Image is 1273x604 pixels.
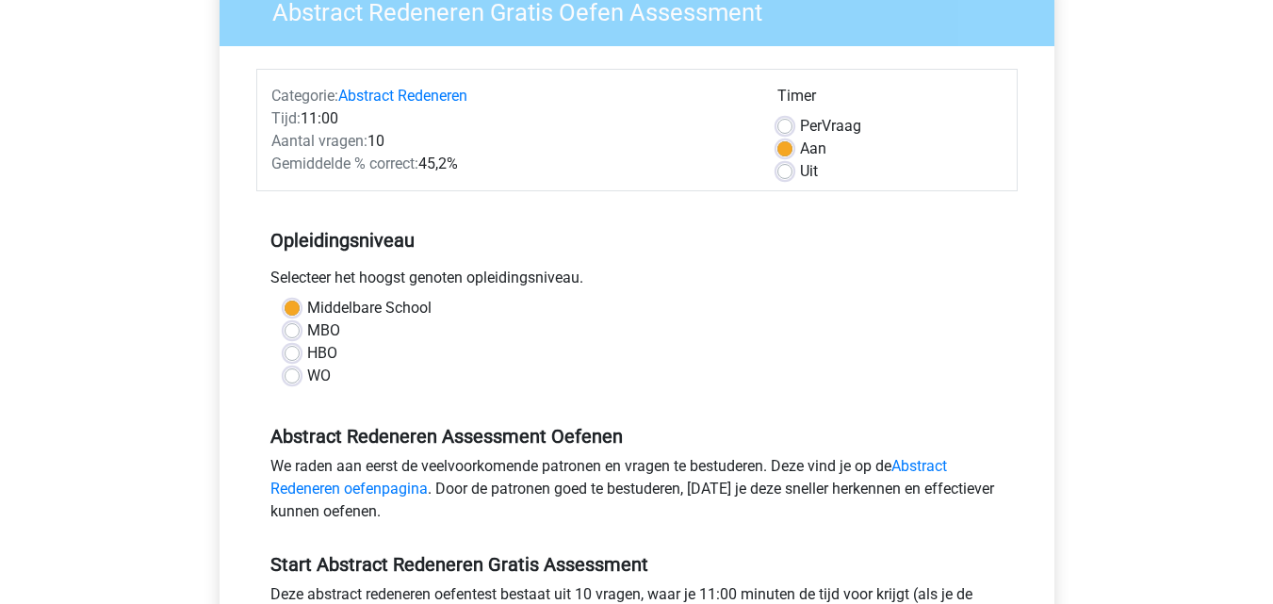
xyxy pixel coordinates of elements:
span: Per [800,117,822,135]
div: We raden aan eerst de veelvoorkomende patronen en vragen te bestuderen. Deze vind je op de . Door... [256,455,1018,531]
div: 10 [257,130,763,153]
label: Aan [800,138,826,160]
span: Aantal vragen: [271,132,367,150]
label: HBO [307,342,337,365]
span: Categorie: [271,87,338,105]
h5: Opleidingsniveau [270,221,1004,259]
a: Abstract Redeneren [338,87,467,105]
h5: Abstract Redeneren Assessment Oefenen [270,425,1004,448]
span: Gemiddelde % correct: [271,155,418,172]
label: MBO [307,319,340,342]
div: Selecteer het hoogst genoten opleidingsniveau. [256,267,1018,297]
label: Uit [800,160,818,183]
span: Tijd: [271,109,301,127]
div: 11:00 [257,107,763,130]
div: 45,2% [257,153,763,175]
label: WO [307,365,331,387]
label: Vraag [800,115,861,138]
div: Timer [777,85,1003,115]
h5: Start Abstract Redeneren Gratis Assessment [270,553,1004,576]
label: Middelbare School [307,297,432,319]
